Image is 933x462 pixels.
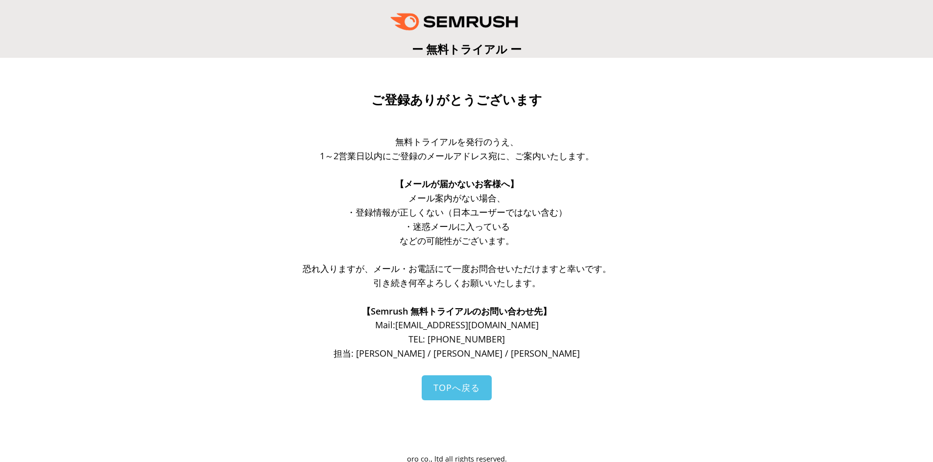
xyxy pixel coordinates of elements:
[347,206,567,218] span: ・登録情報が正しくない（日本ユーザーではない含む）
[395,136,519,147] span: 無料トライアルを発行のうえ、
[320,150,594,162] span: 1～2営業日以内にご登録のメールアドレス宛に、ご案内いたします。
[408,192,505,204] span: メール案内がない場合、
[412,41,522,57] span: ー 無料トライアル ー
[404,220,510,232] span: ・迷惑メールに入っている
[373,277,541,289] span: 引き続き何卒よろしくお願いいたします。
[334,347,580,359] span: 担当: [PERSON_NAME] / [PERSON_NAME] / [PERSON_NAME]
[371,93,542,107] span: ご登録ありがとうございます
[408,333,505,345] span: TEL: [PHONE_NUMBER]
[400,235,514,246] span: などの可能性がございます。
[433,382,480,393] span: TOPへ戻る
[362,305,551,317] span: 【Semrush 無料トライアルのお問い合わせ先】
[422,375,492,400] a: TOPへ戻る
[395,178,519,190] span: 【メールが届かないお客様へ】
[303,263,611,274] span: 恐れ入りますが、メール・お電話にて一度お問合せいただけますと幸いです。
[375,319,539,331] span: Mail: [EMAIL_ADDRESS][DOMAIN_NAME]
